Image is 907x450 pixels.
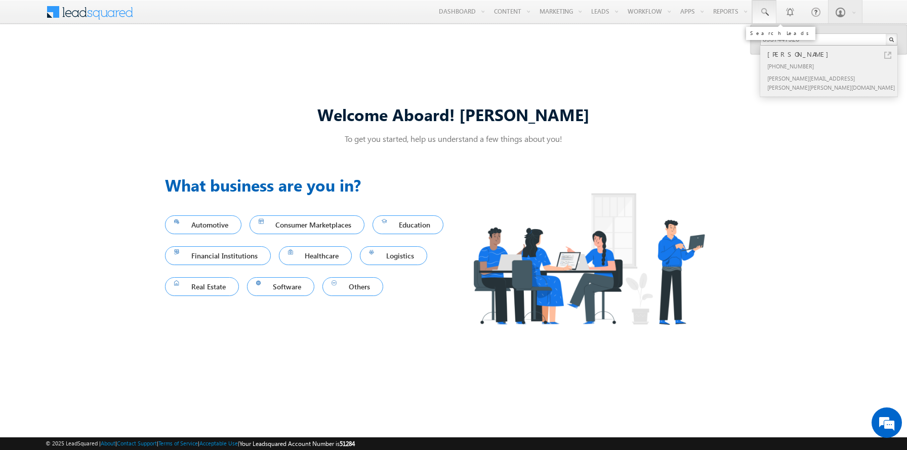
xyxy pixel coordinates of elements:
[46,439,355,448] span: © 2025 LeadSquared | | | | |
[117,440,157,446] a: Contact Support
[138,312,184,326] em: Start Chat
[340,440,355,447] span: 51284
[174,280,230,293] span: Real Estate
[454,173,724,345] img: Industry.png
[239,440,355,447] span: Your Leadsquared Account Number is
[369,249,418,262] span: Logistics
[165,133,742,144] p: To get you started, help us understand a few things about you!
[101,440,115,446] a: About
[158,440,198,446] a: Terms of Service
[165,103,742,125] div: Welcome Aboard! [PERSON_NAME]
[765,49,901,60] div: [PERSON_NAME]
[259,218,356,232] span: Consumer Marketplaces
[165,173,454,197] h3: What business are you in?
[382,218,434,232] span: Education
[256,280,306,293] span: Software
[53,53,170,66] div: Chat with us now
[199,440,238,446] a: Acceptable Use
[760,33,897,46] input: Search Leads
[166,5,190,29] div: Minimize live chat window
[174,249,262,262] span: Financial Institutions
[765,60,901,72] div: [PHONE_NUMBER]
[332,280,374,293] span: Others
[174,218,232,232] span: Automotive
[288,249,343,262] span: Healthcare
[17,53,43,66] img: d_60004797649_company_0_60004797649
[765,72,901,93] div: [PERSON_NAME][EMAIL_ADDRESS][PERSON_NAME][PERSON_NAME][DOMAIN_NAME]
[13,94,185,304] textarea: Type your message and hit 'Enter'
[750,30,811,36] div: Search Leads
